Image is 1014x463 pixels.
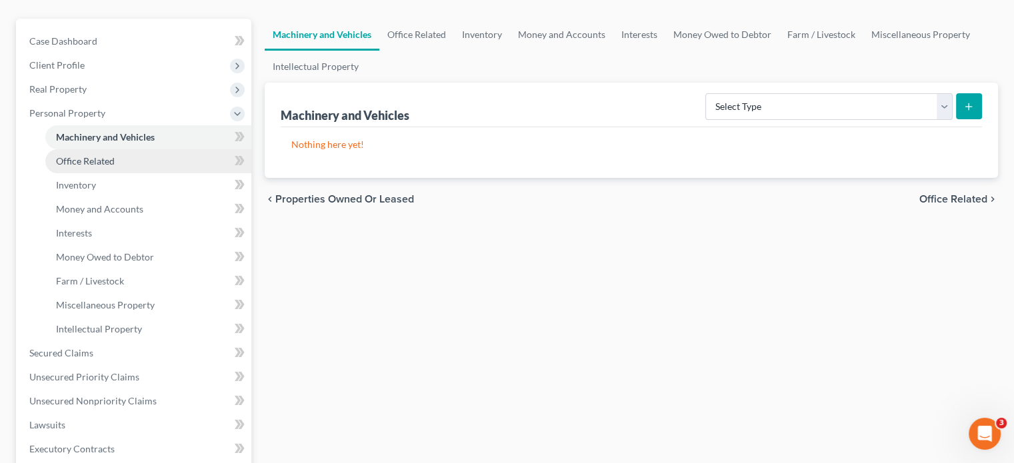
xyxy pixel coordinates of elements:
[454,19,510,51] a: Inventory
[56,299,155,310] span: Miscellaneous Property
[510,19,613,51] a: Money and Accounts
[613,19,665,51] a: Interests
[29,83,87,95] span: Real Property
[996,418,1007,428] span: 3
[29,347,93,358] span: Secured Claims
[56,131,155,143] span: Machinery and Vehicles
[29,395,157,406] span: Unsecured Nonpriority Claims
[281,107,409,123] div: Machinery and Vehicles
[265,194,275,205] i: chevron_left
[45,149,251,173] a: Office Related
[45,269,251,293] a: Farm / Livestock
[19,29,251,53] a: Case Dashboard
[45,173,251,197] a: Inventory
[969,418,1001,450] iframe: Intercom live chat
[29,419,65,430] span: Lawsuits
[56,323,142,334] span: Intellectual Property
[265,51,367,83] a: Intellectual Property
[29,35,97,47] span: Case Dashboard
[19,413,251,437] a: Lawsuits
[987,194,998,205] i: chevron_right
[29,59,85,71] span: Client Profile
[275,194,414,205] span: Properties Owned or Leased
[56,275,124,286] span: Farm / Livestock
[29,371,139,382] span: Unsecured Priority Claims
[19,437,251,461] a: Executory Contracts
[29,443,115,454] span: Executory Contracts
[45,221,251,245] a: Interests
[45,317,251,341] a: Intellectual Property
[45,197,251,221] a: Money and Accounts
[56,251,154,262] span: Money Owed to Debtor
[265,194,414,205] button: chevron_left Properties Owned or Leased
[665,19,779,51] a: Money Owed to Debtor
[919,194,987,205] span: Office Related
[56,179,96,191] span: Inventory
[265,19,379,51] a: Machinery and Vehicles
[19,389,251,413] a: Unsecured Nonpriority Claims
[291,138,971,151] p: Nothing here yet!
[56,155,115,167] span: Office Related
[779,19,863,51] a: Farm / Livestock
[19,365,251,389] a: Unsecured Priority Claims
[56,227,92,238] span: Interests
[45,125,251,149] a: Machinery and Vehicles
[45,293,251,317] a: Miscellaneous Property
[56,203,143,215] span: Money and Accounts
[379,19,454,51] a: Office Related
[29,107,105,119] span: Personal Property
[19,341,251,365] a: Secured Claims
[919,194,998,205] button: Office Related chevron_right
[45,245,251,269] a: Money Owed to Debtor
[863,19,978,51] a: Miscellaneous Property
